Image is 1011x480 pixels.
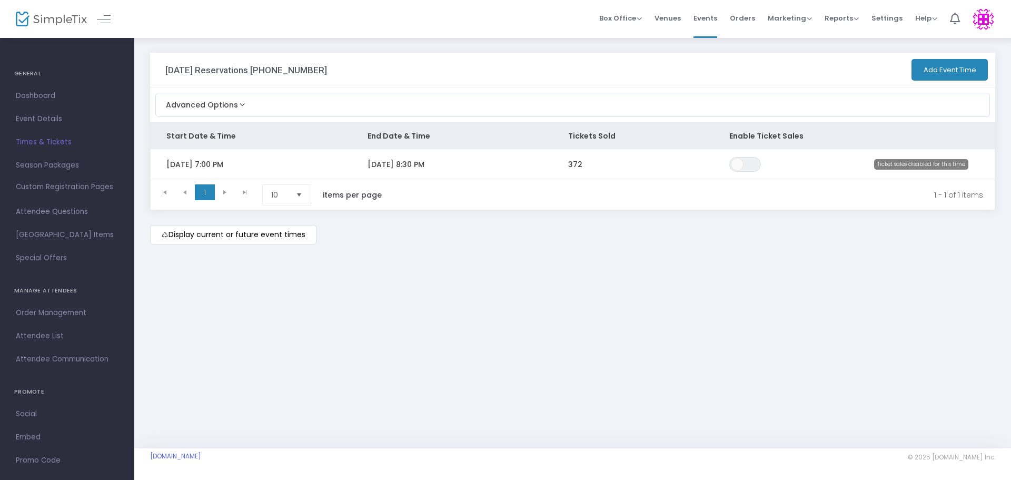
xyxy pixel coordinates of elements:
label: items per page [323,190,382,200]
button: Advanced Options [156,93,247,111]
div: Data table [151,123,995,180]
span: Event Details [16,112,118,126]
span: Special Offers [16,251,118,265]
span: Ticket sales disabled for this time [874,159,968,170]
span: Social [16,407,118,421]
span: Promo Code [16,454,118,467]
span: Times & Tickets [16,135,118,149]
span: Attendee Questions [16,205,118,219]
th: Start Date & Time [151,123,352,149]
th: Tickets Sold [552,123,713,149]
th: Enable Ticket Sales [713,123,834,149]
h4: PROMOTE [14,381,120,403]
button: Select [292,185,306,205]
span: Custom Registration Pages [16,182,113,192]
button: Add Event Time [911,59,988,81]
span: Marketing [768,13,812,23]
kendo-pager-info: 1 - 1 of 1 items [404,184,983,205]
h3: [DATE] Reservations [PHONE_NUMBER] [165,65,327,75]
span: Help [915,13,937,23]
span: 372 [568,159,582,170]
th: End Date & Time [352,123,553,149]
span: Attendee Communication [16,352,118,366]
span: Order Management [16,306,118,320]
span: [DATE] 8:30 PM [368,159,424,170]
m-button: Display current or future event times [150,225,316,244]
span: Reports [825,13,859,23]
a: [DOMAIN_NAME] [150,452,201,461]
span: Embed [16,430,118,444]
span: Orders [730,5,755,32]
span: Settings [871,5,903,32]
span: [GEOGRAPHIC_DATA] Items [16,228,118,242]
span: Dashboard [16,89,118,103]
span: Box Office [599,13,642,23]
span: © 2025 [DOMAIN_NAME] Inc. [908,453,995,462]
span: [DATE] 7:00 PM [166,159,223,170]
span: Venues [655,5,681,32]
h4: MANAGE ATTENDEES [14,280,120,301]
span: Page 1 [195,184,215,200]
h4: GENERAL [14,63,120,84]
span: Attendee List [16,329,118,343]
span: 10 [271,190,288,200]
span: Season Packages [16,159,118,172]
span: Events [693,5,717,32]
